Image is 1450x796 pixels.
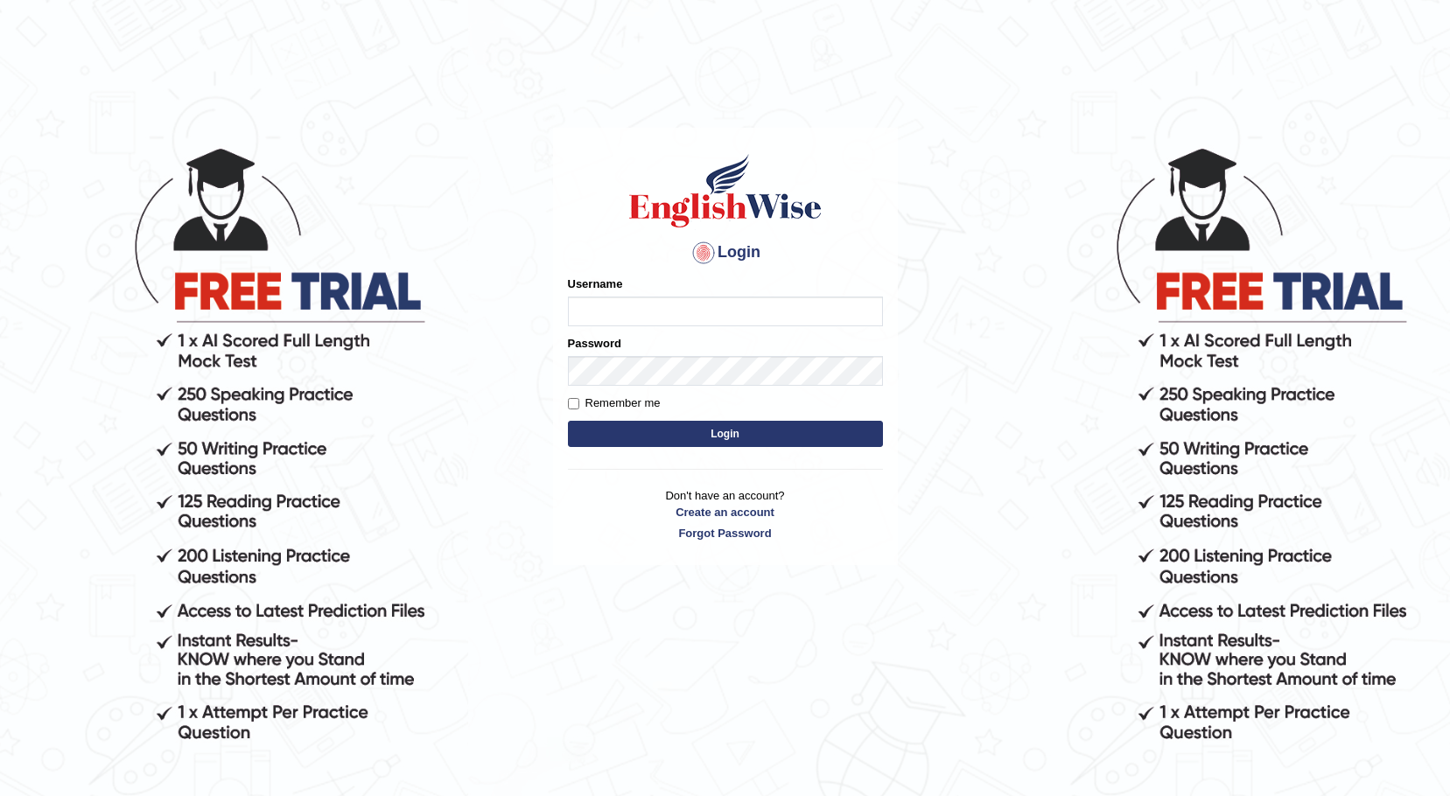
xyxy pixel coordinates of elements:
[568,335,621,352] label: Password
[568,395,661,412] label: Remember me
[568,239,883,267] h4: Login
[568,421,883,447] button: Login
[626,151,825,230] img: Logo of English Wise sign in for intelligent practice with AI
[568,276,623,292] label: Username
[568,504,883,520] a: Create an account
[568,525,883,541] a: Forgot Password
[568,487,883,541] p: Don't have an account?
[568,398,579,409] input: Remember me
